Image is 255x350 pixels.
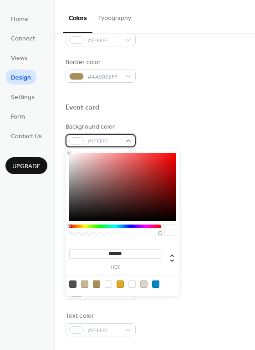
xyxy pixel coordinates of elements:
[5,89,40,104] a: Settings
[128,280,136,288] div: rgba(0, 0, 0, 0)
[66,311,134,321] div: Text color
[66,58,134,67] div: Border color
[11,93,35,102] span: Settings
[11,54,28,63] span: Views
[11,73,31,83] span: Design
[5,11,34,26] a: Home
[140,280,148,288] div: rgb(220, 212, 204)
[87,137,121,146] span: #FFFFFF
[66,122,134,132] div: Background color
[69,265,161,270] label: hex
[5,109,31,124] a: Form
[87,36,121,45] span: #FFFFFF
[11,34,35,44] span: Connect
[5,157,47,174] button: Upgrade
[5,30,41,45] a: Connect
[11,15,28,24] span: Home
[5,50,33,65] a: Views
[87,290,121,299] span: #AA9055
[69,280,76,288] div: rgb(80, 80, 80)
[117,280,124,288] div: rgb(224, 165, 38)
[5,128,47,143] a: Contact Us
[81,280,88,288] div: rgb(198, 183, 149)
[66,103,99,113] div: Event card
[5,70,36,85] a: Design
[87,326,121,335] span: #FFFFFF
[11,132,42,141] span: Contact Us
[11,112,25,122] span: Form
[12,162,41,171] span: Upgrade
[152,280,159,288] div: rgb(0, 136, 203)
[105,280,112,288] div: rgb(255, 255, 255)
[93,280,100,288] div: rgb(170, 144, 85)
[87,72,121,82] span: #AA9055FF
